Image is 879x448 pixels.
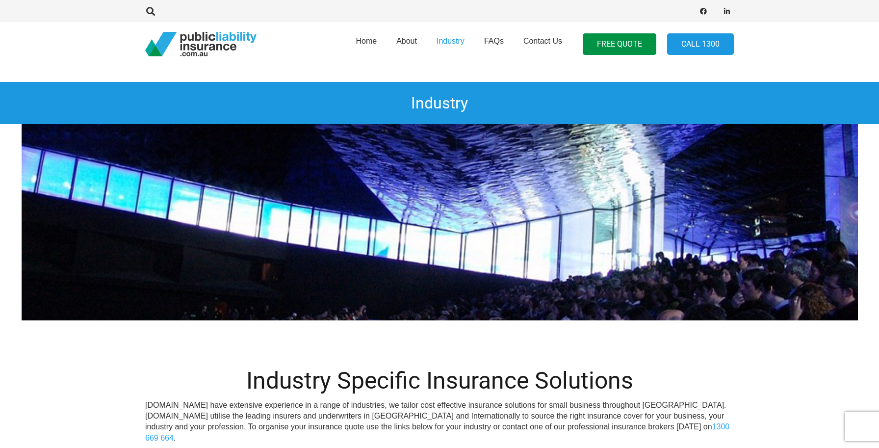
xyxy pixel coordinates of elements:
a: About [387,19,427,69]
a: pli_logotransparent [145,32,257,56]
img: Industry Specific Insurance Solutions [22,124,858,320]
a: Search [141,7,160,16]
a: Industry [427,19,474,69]
a: Facebook [697,4,710,18]
span: Industry [437,37,465,45]
span: FAQs [484,37,504,45]
a: Contact Us [514,19,572,69]
a: FAQs [474,19,514,69]
a: Call 1300 [667,33,734,55]
h1: Industry Specific Insurance Solutions [145,367,734,395]
p: [DOMAIN_NAME] have extensive experience in a range of industries, we tailor cost effective insura... [145,400,734,444]
a: FREE QUOTE [583,33,656,55]
a: 1300 669 664 [145,422,729,442]
span: Contact Us [523,37,562,45]
a: LinkedIn [720,4,734,18]
span: About [396,37,417,45]
span: Home [356,37,377,45]
a: Home [346,19,387,69]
